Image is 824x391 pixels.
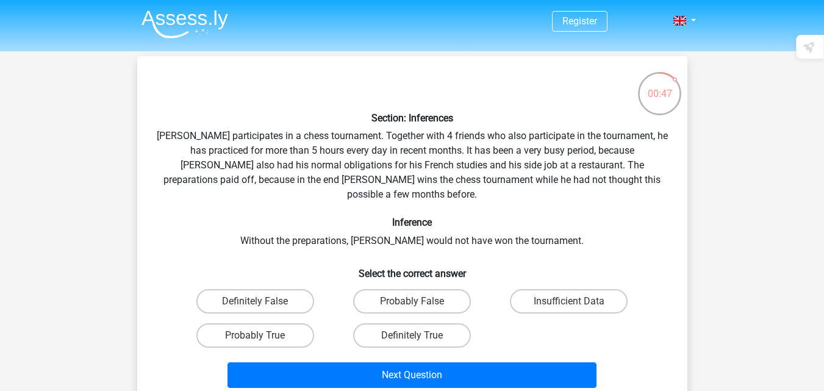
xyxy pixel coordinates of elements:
[637,71,682,101] div: 00:47
[510,289,628,314] label: Insufficient Data
[142,10,228,38] img: Assessly
[353,323,471,348] label: Definitely True
[157,258,668,279] h6: Select the correct answer
[562,15,597,27] a: Register
[196,323,314,348] label: Probably True
[196,289,314,314] label: Definitely False
[157,112,668,124] h6: Section: Inferences
[227,362,597,388] button: Next Question
[353,289,471,314] label: Probably False
[157,217,668,228] h6: Inference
